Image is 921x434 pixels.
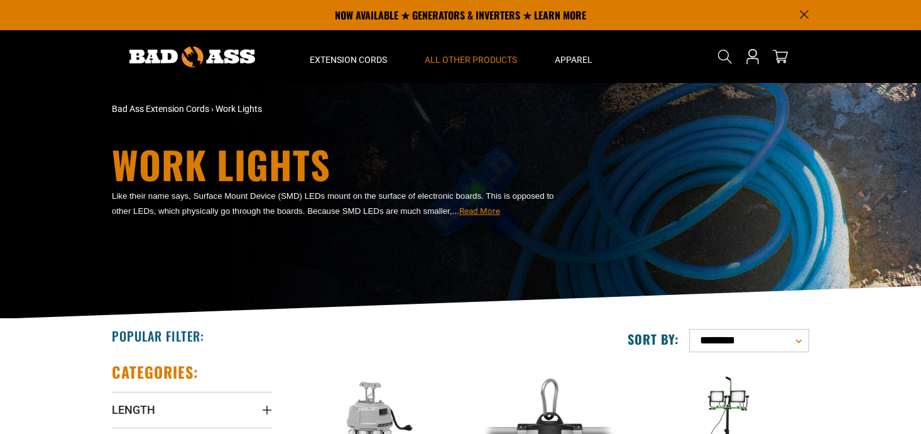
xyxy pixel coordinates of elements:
img: Bad Ass Extension Cords [129,47,255,67]
span: Like their name says, Surface Mount Device (SMD) LEDs mount on the surface of electronic boards. ... [112,191,554,216]
h2: Categories: [112,362,199,382]
summary: Extension Cords [291,30,406,83]
span: Work Lights [215,104,262,114]
span: Read More [459,206,500,216]
summary: All Other Products [406,30,536,83]
span: Apparel [555,54,592,65]
a: Bad Ass Extension Cords [112,104,209,114]
summary: Apparel [536,30,611,83]
nav: breadcrumbs [112,103,570,116]
summary: Length [112,392,272,427]
span: All Other Products [425,54,517,65]
span: Extension Cords [310,54,387,65]
label: Sort by: [628,331,679,347]
span: › [211,104,214,114]
h1: Work Lights [112,145,570,183]
span: Length [112,403,155,417]
summary: Search [715,47,735,67]
h2: Popular Filter: [112,328,204,344]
